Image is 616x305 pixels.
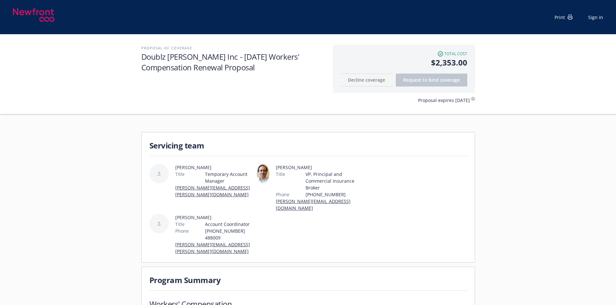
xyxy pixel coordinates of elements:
[276,198,351,211] a: [PERSON_NAME][EMAIL_ADDRESS][DOMAIN_NAME]
[306,171,362,191] span: VP, Principal and Commercial Insurance Broker
[276,191,289,198] span: Phone
[306,191,362,198] span: [PHONE_NUMBER]
[555,14,573,21] div: Print
[175,214,254,221] span: [PERSON_NAME]
[444,51,467,57] span: Total cost
[149,275,467,285] h1: Program Summary
[175,164,254,171] span: [PERSON_NAME]
[205,228,254,241] span: [PHONE_NUMBER] 488009
[440,77,460,83] span: coverage
[348,77,385,83] span: Decline coverage
[175,171,185,178] span: Title
[205,221,254,228] span: Account Coordinator
[141,45,326,51] h2: Proposal of coverage
[205,171,254,184] span: Temporary Account Manager
[175,228,189,234] span: Phone
[276,164,362,171] span: [PERSON_NAME]
[276,171,285,178] span: Title
[340,74,393,86] button: Decline coverage
[257,164,269,183] img: employee photo
[588,14,603,21] a: Sign in
[175,185,250,198] a: [PERSON_NAME][EMAIL_ADDRESS][PERSON_NAME][DOMAIN_NAME]
[175,221,185,228] span: Title
[340,57,467,68] span: $2,353.00
[418,97,470,104] span: Proposal expires [DATE]
[175,241,250,254] a: [PERSON_NAME][EMAIL_ADDRESS][PERSON_NAME][DOMAIN_NAME]
[149,140,467,151] h1: Servicing team
[403,77,460,83] span: Request to bind
[141,51,326,73] h1: Doublz [PERSON_NAME] Inc - [DATE] Workers' Compensation Renewal Proposal
[396,74,467,86] button: Request to bindcoverage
